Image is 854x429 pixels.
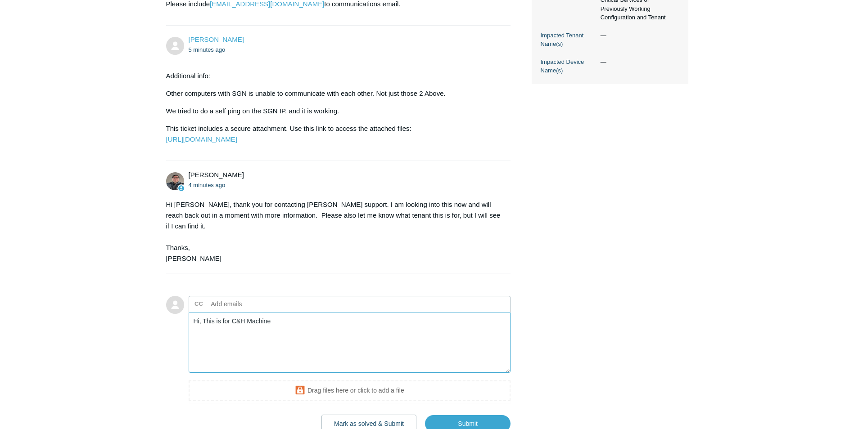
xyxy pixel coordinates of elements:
[189,182,226,188] time: 10/11/2025, 12:50
[194,297,203,311] label: CC
[189,171,244,179] span: Matt Robinson
[541,58,596,75] dt: Impacted Device Name(s)
[189,36,244,43] span: Jomar Nunez
[541,31,596,49] dt: Impacted Tenant Name(s)
[596,31,679,40] dd: —
[208,297,304,311] input: Add emails
[166,199,502,264] div: Hi [PERSON_NAME], thank you for contacting [PERSON_NAME] support. I am looking into this now and ...
[189,46,226,53] time: 10/11/2025, 12:48
[166,135,237,143] a: [URL][DOMAIN_NAME]
[166,88,502,99] p: Other computers with SGN is unable to communicate with each other. Not just those 2 Above.
[166,106,502,116] p: We tried to do a self ping on the SGN IP. and it is working.
[189,313,511,373] textarea: Add your reply
[166,71,502,81] p: Additional info:
[189,36,244,43] a: [PERSON_NAME]
[596,58,679,67] dd: —
[166,123,502,145] p: This ticket includes a secure attachment. Use this link to access the attached files:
